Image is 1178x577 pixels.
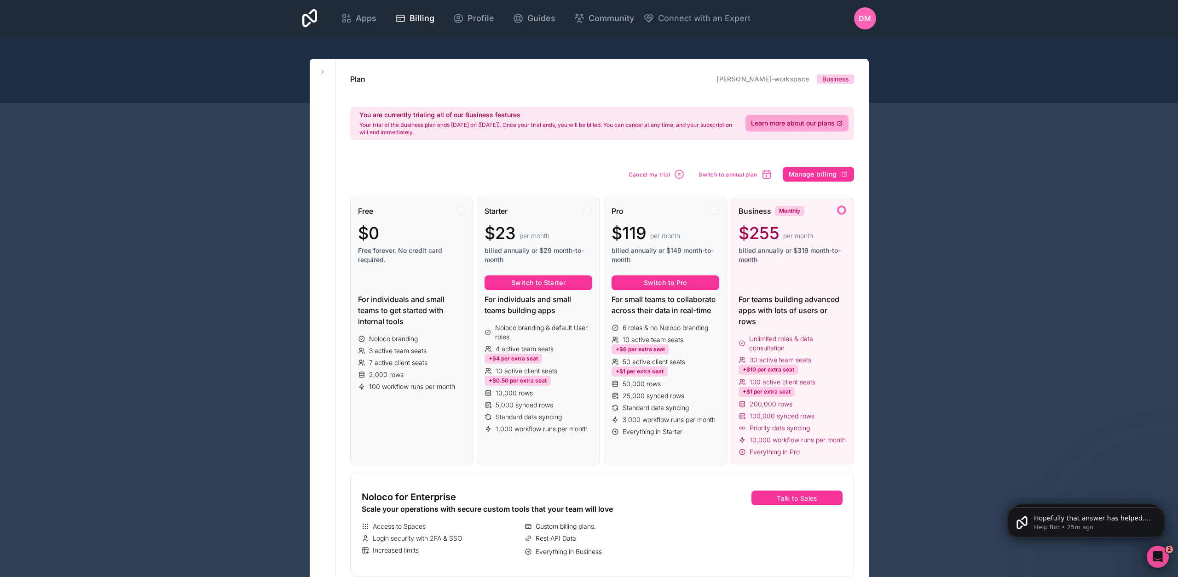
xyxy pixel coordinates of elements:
[716,75,809,83] a: [PERSON_NAME]-workspace
[739,206,771,217] span: Business
[643,12,751,25] button: Connect with an Expert
[495,323,592,342] span: Noloco branding & default User roles
[496,388,533,398] span: 10,000 rows
[359,121,734,136] p: Your trial of the Business plan ends [DATE] on ([DATE]). Once your trial ends, you will be billed...
[750,377,815,387] span: 100 active client seats
[750,411,814,421] span: 100,000 synced rows
[334,8,384,29] a: Apps
[496,412,562,422] span: Standard data syncing
[410,12,434,25] span: Billing
[485,206,508,217] span: Starter
[699,171,757,178] span: Switch to annual plan
[1147,546,1169,568] iframe: Intercom live chat
[445,8,502,29] a: Profile
[751,119,835,128] span: Learn more about our plans
[750,400,792,409] span: 200,000 rows
[373,534,462,543] span: Login security with 2FA & SSO
[750,435,846,445] span: 10,000 workflow runs per month
[485,246,592,264] span: billed annually or $29 month-to-month
[358,224,379,242] span: $0
[485,354,542,364] div: +$4 per extra seat
[387,8,442,29] a: Billing
[485,294,592,316] div: For individuals and small teams building apps
[536,547,602,556] span: Everything in Business
[751,491,842,505] button: Talk to Sales
[566,8,641,29] a: Community
[750,355,811,365] span: 30 active team seats
[629,171,670,178] span: Cancel my trial
[612,206,624,217] span: Pro
[623,335,683,344] span: 10 active team seats
[468,12,494,25] span: Profile
[369,346,427,355] span: 3 active team seats
[358,206,373,217] span: Free
[485,376,551,386] div: +$0.50 per extra seat
[496,424,588,434] span: 1,000 workflow runs per month
[536,522,596,531] span: Custom billing plans.
[623,415,716,424] span: 3,000 workflow runs per month
[1166,546,1173,553] span: 2
[623,391,684,400] span: 25,000 synced rows
[612,366,668,377] div: +$1 per extra seat
[612,246,719,264] span: billed annually or $149 month-to-month
[739,246,846,264] span: billed annually or $319 month-to-month
[496,400,553,410] span: 5,000 synced rows
[612,224,647,242] span: $119
[40,27,157,71] span: Hopefully that answer has helped. If you need any more help or have any other questions, I would ...
[362,491,456,503] span: Noloco for Enterprise
[520,231,549,240] span: per month
[485,224,516,242] span: $23
[859,13,871,24] span: DM
[350,74,365,85] h1: Plan
[625,166,688,183] button: Cancel my trial
[623,323,708,332] span: 6 roles & no Noloco branding
[369,382,455,391] span: 100 workflow runs per month
[612,275,719,290] button: Switch to Pro
[695,166,775,183] button: Switch to annual plan
[373,546,419,555] span: Increased limits
[358,294,466,327] div: For individuals and small teams to get started with internal tools
[356,12,376,25] span: Apps
[658,12,751,25] span: Connect with an Expert
[739,365,798,375] div: +$10 per extra seat
[750,447,800,457] span: Everything in Pro
[485,275,592,290] button: Switch to Starter
[362,503,684,514] div: Scale your operations with secure custom tools that your team will love
[739,294,846,327] div: For teams building advanced apps with lots of users or rows
[994,488,1178,552] iframe: Intercom notifications message
[496,366,557,376] span: 10 active client seats
[612,294,719,316] div: For small teams to collaborate across their data in real-time
[623,427,682,436] span: Everything in Starter
[496,344,554,354] span: 4 active team seats
[527,12,555,25] span: Guides
[739,224,780,242] span: $255
[369,370,404,379] span: 2,000 rows
[750,423,810,433] span: Priority data syncing
[536,534,576,543] span: Rest API Data
[783,167,854,182] button: Manage billing
[623,379,661,388] span: 50,000 rows
[650,231,680,240] span: per month
[589,12,634,25] span: Community
[612,344,669,354] div: +$6 per extra seat
[822,74,849,84] span: Business
[623,403,689,412] span: Standard data syncing
[373,522,426,531] span: Access to Spaces
[783,231,813,240] span: per month
[358,246,466,264] span: Free forever. No credit card required.
[739,387,795,397] div: +$1 per extra seat
[775,206,804,216] div: Monthly
[789,170,837,178] span: Manage billing
[369,358,427,367] span: 7 active client seats
[749,334,846,353] span: Unlimited roles & data consultation
[745,115,849,131] a: Learn more about our plans
[369,334,418,343] span: Noloco branding
[623,357,685,366] span: 50 active client seats
[359,110,734,120] h2: You are currently trialing all of our Business features
[40,35,159,44] p: Message from Help Bot, sent 25m ago
[505,8,563,29] a: Guides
